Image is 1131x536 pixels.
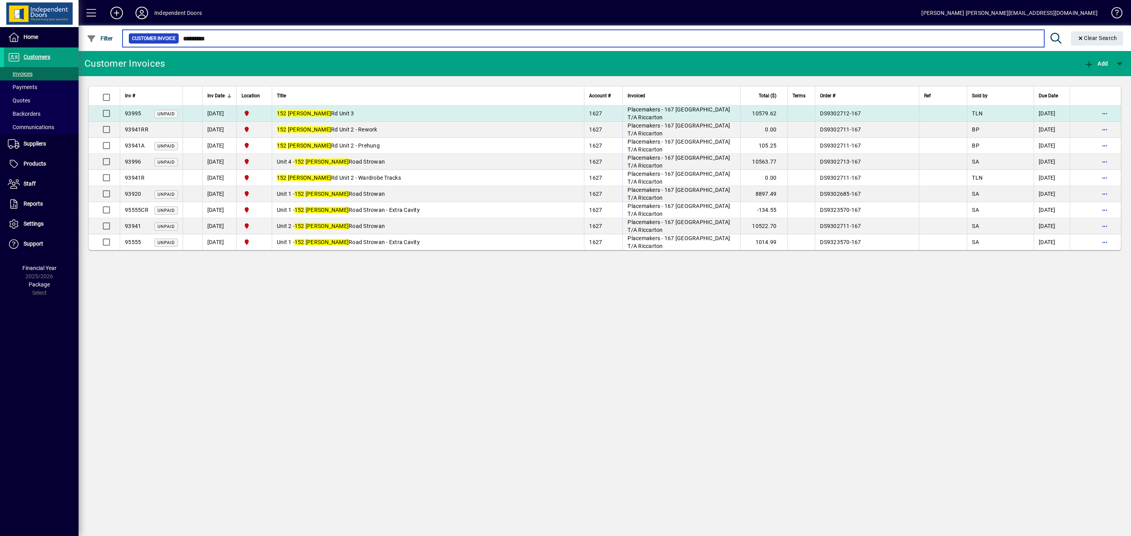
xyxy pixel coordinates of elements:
[1034,170,1070,186] td: [DATE]
[24,241,43,247] span: Support
[628,219,730,233] span: Placemakers - 167 [GEOGRAPHIC_DATA] T/A Riccarton
[589,110,602,117] span: 1627
[202,106,236,122] td: [DATE]
[1098,188,1111,200] button: More options
[84,57,165,70] div: Customer Invoices
[277,110,287,117] em: 152
[628,91,645,100] span: Invoiced
[277,126,287,133] em: 152
[4,120,79,134] a: Communications
[242,91,260,100] span: Location
[1082,57,1110,71] button: Add
[740,170,787,186] td: 0.00
[277,191,385,197] span: Unit 1 - Road Strowan
[295,191,304,197] em: 152
[1034,202,1070,218] td: [DATE]
[589,207,602,213] span: 1627
[277,223,385,229] span: Unit 2 - Road Strowan
[125,175,145,181] span: 93941R
[157,192,175,197] span: Unpaid
[628,106,730,120] span: Placemakers - 167 [GEOGRAPHIC_DATA] T/A Riccarton
[4,27,79,47] a: Home
[277,175,287,181] em: 152
[820,239,861,245] span: DS9323570-167
[242,190,267,198] span: Christchurch
[125,159,141,165] span: 93996
[1098,123,1111,136] button: More options
[628,155,730,169] span: Placemakers - 167 [GEOGRAPHIC_DATA] T/A Riccarton
[24,180,36,187] span: Staff
[24,201,43,207] span: Reports
[242,91,267,100] div: Location
[306,159,349,165] em: [PERSON_NAME]
[628,122,730,137] span: Placemakers - 167 [GEOGRAPHIC_DATA] T/A Riccarton
[589,159,602,165] span: 1627
[1034,138,1070,154] td: [DATE]
[242,125,267,134] span: Christchurch
[202,122,236,138] td: [DATE]
[972,110,983,117] span: TLN
[22,265,57,271] span: Financial Year
[1034,234,1070,250] td: [DATE]
[820,110,861,117] span: DS9302712-167
[277,239,420,245] span: Unit 1 - Road Strowan - Extra Cavity
[820,207,861,213] span: DS9323570-167
[202,234,236,250] td: [DATE]
[125,239,141,245] span: 95555
[8,111,40,117] span: Backorders
[4,94,79,107] a: Quotes
[1098,155,1111,168] button: More options
[972,175,983,181] span: TLN
[87,35,113,42] span: Filter
[288,110,331,117] em: [PERSON_NAME]
[202,154,236,170] td: [DATE]
[288,175,331,181] em: [PERSON_NAME]
[589,91,611,100] span: Account #
[295,239,304,245] em: 152
[759,91,776,100] span: Total ($)
[628,235,730,249] span: Placemakers - 167 [GEOGRAPHIC_DATA] T/A Riccarton
[4,214,79,234] a: Settings
[4,80,79,94] a: Payments
[972,223,979,229] span: SA
[921,7,1098,19] div: [PERSON_NAME] [PERSON_NAME][EMAIL_ADDRESS][DOMAIN_NAME]
[125,142,145,149] span: 93941A
[288,142,331,149] em: [PERSON_NAME]
[125,91,178,100] div: Inv #
[277,142,380,149] span: Rd Unit 2 - Prehung
[1098,171,1111,184] button: More options
[242,206,267,214] span: Christchurch
[29,281,50,288] span: Package
[242,157,267,166] span: Christchurch
[8,97,30,104] span: Quotes
[125,207,148,213] span: 95555CR
[157,208,175,213] span: Unpaid
[295,207,304,213] em: 152
[24,34,38,40] span: Home
[157,160,175,165] span: Unpaid
[589,126,602,133] span: 1627
[1098,236,1111,248] button: More options
[242,173,267,182] span: Christchurch
[1034,186,1070,202] td: [DATE]
[242,238,267,246] span: Christchurch
[8,124,54,130] span: Communications
[277,142,287,149] em: 152
[972,142,979,149] span: BP
[125,126,148,133] span: 93941RR
[277,91,286,100] span: Title
[157,240,175,245] span: Unpaid
[207,91,232,100] div: Inv Date
[972,91,1029,100] div: Sold by
[277,159,385,165] span: Unit 4 - Road Strowan
[589,175,602,181] span: 1627
[740,202,787,218] td: -134.55
[157,144,175,149] span: Unpaid
[972,207,979,213] span: SA
[242,141,267,150] span: Christchurch
[125,191,141,197] span: 93920
[1077,35,1117,41] span: Clear Search
[125,110,141,117] span: 93995
[745,91,783,100] div: Total ($)
[277,91,580,100] div: Title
